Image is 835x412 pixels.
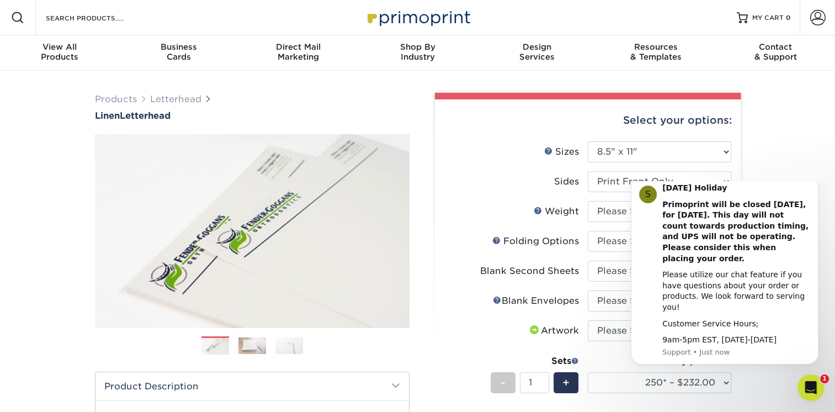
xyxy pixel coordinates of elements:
div: Cards [119,42,238,62]
span: - [501,374,506,391]
div: Customer Service Hours; [48,138,196,149]
span: 1 [820,374,829,383]
div: Weight [534,205,579,218]
span: Direct Mail [238,42,358,52]
a: Direct MailMarketing [238,35,358,71]
a: Contact& Support [716,35,835,71]
div: Message content [48,2,196,165]
div: Services [477,42,597,62]
span: Shop By [358,42,477,52]
div: Artwork [528,324,579,337]
a: Resources& Templates [597,35,716,71]
iframe: Intercom live chat [797,374,824,401]
div: Folding Options [492,235,579,248]
h2: Product Description [95,372,409,400]
a: Shop ByIndustry [358,35,477,71]
div: Quantity per Set [588,355,731,368]
div: Marketing [238,42,358,62]
img: Letterhead 01 [201,337,229,356]
img: Letterhead 03 [275,337,303,354]
b: Primoprint will be closed [DATE], for [DATE]. This day will not count towards production timing, ... [48,19,194,82]
div: 9am-5pm EST, [DATE]-[DATE] [48,154,196,165]
div: Please utilize our chat feature if you have questions about your order or products. We look forwa... [48,88,196,131]
img: Linen 01 [95,122,409,340]
span: MY CART [752,13,784,23]
span: + [562,374,570,391]
div: Sets [491,355,579,368]
p: Message from Support, sent Just now [48,166,196,176]
div: & Templates [597,42,716,62]
div: Sides [554,175,579,188]
span: Contact [716,42,835,52]
div: Select your options: [444,99,732,141]
div: Blank Envelopes [493,294,579,308]
span: Design [477,42,597,52]
div: Sizes [544,145,579,159]
a: Products [95,94,137,104]
a: LinenLetterhead [95,110,409,121]
img: Letterhead 02 [238,337,266,354]
span: Linen [95,110,120,121]
span: Business [119,42,238,52]
a: Letterhead [150,94,201,104]
input: SEARCH PRODUCTS..... [45,11,152,24]
a: BusinessCards [119,35,238,71]
b: [DATE] Holiday [48,2,113,11]
a: DesignServices [477,35,597,71]
div: Industry [358,42,477,62]
iframe: Intercom notifications message [614,181,835,382]
h1: Letterhead [95,110,409,121]
div: Profile image for Support [25,4,42,22]
div: Blank Second Sheets [480,265,579,278]
span: Resources [597,42,716,52]
img: Primoprint [363,6,473,29]
span: 0 [786,14,791,22]
div: & Support [716,42,835,62]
